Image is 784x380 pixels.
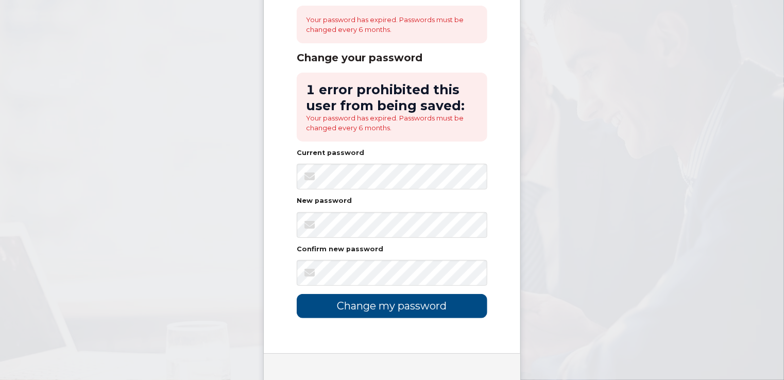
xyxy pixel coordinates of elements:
[297,294,487,318] input: Change my password
[297,6,487,43] div: Your password has expired. Passwords must be changed every 6 months.
[297,198,352,204] label: New password
[297,51,487,64] div: Change your password
[306,113,478,132] li: Your password has expired. Passwords must be changed every 6 months.
[297,150,364,157] label: Current password
[297,246,383,253] label: Confirm new password
[306,82,478,113] h2: 1 error prohibited this user from being saved:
